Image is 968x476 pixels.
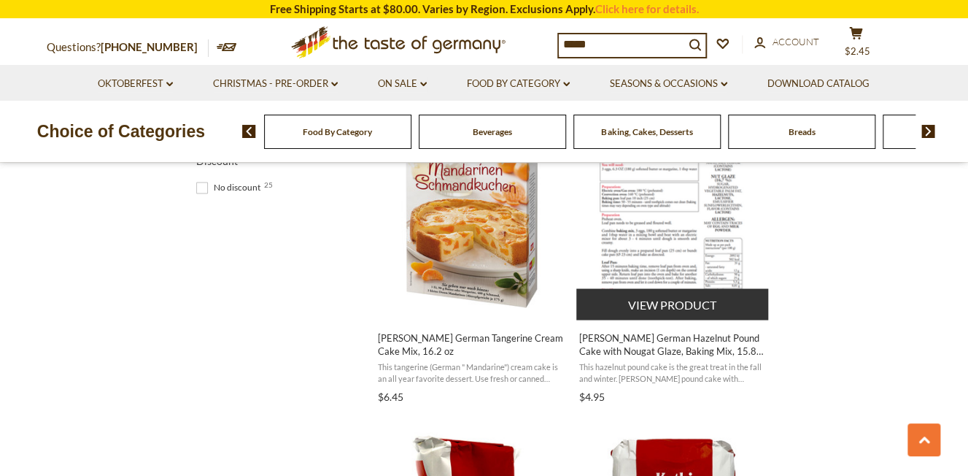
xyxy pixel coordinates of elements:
img: Kathi German Tangerine Cream Cake Mix, 16.2 oz [376,114,569,307]
a: Kathi German Hazelnut Pound Cake with Nougat Glaze, Baking Mix, 15.8 oz [576,101,770,407]
span: 25 [264,181,273,188]
button: $2.45 [835,26,878,63]
p: Questions? [47,38,209,57]
a: Beverages [473,126,512,137]
a: Seasons & Occasions [610,76,727,92]
span: This tangerine (German " Mandarine") cream cake is an all year favorite dessert. Use fresh or can... [378,361,567,383]
a: Download Catalog [767,76,870,92]
img: next arrow [921,125,935,138]
a: Baking, Cakes, Desserts [601,126,692,137]
a: Click here for details. [595,2,699,15]
a: Account [754,34,819,50]
span: This hazelnut pound cake is the great treat in the fall and winter. [PERSON_NAME] pound cake with... [578,361,767,383]
button: View product [576,288,768,320]
span: $2.45 [845,45,870,57]
span: [PERSON_NAME] German Hazelnut Pound Cake with Nougat Glaze, Baking Mix, 15.8 oz [578,331,767,357]
span: Account [773,36,819,47]
img: previous arrow [242,125,256,138]
a: Kathi German Tangerine Cream Cake Mix, 16.2 oz [376,101,569,407]
span: $6.45 [378,390,403,402]
a: Food By Category [467,76,570,92]
a: Breads [788,126,815,137]
a: On Sale [378,76,427,92]
span: [PERSON_NAME] German Tangerine Cream Cake Mix, 16.2 oz [378,331,567,357]
span: $4.95 [578,390,604,402]
a: Food By Category [303,126,372,137]
a: [PHONE_NUMBER] [101,40,198,53]
a: Christmas - PRE-ORDER [213,76,338,92]
span: No discount [196,181,265,194]
a: Oktoberfest [98,76,173,92]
